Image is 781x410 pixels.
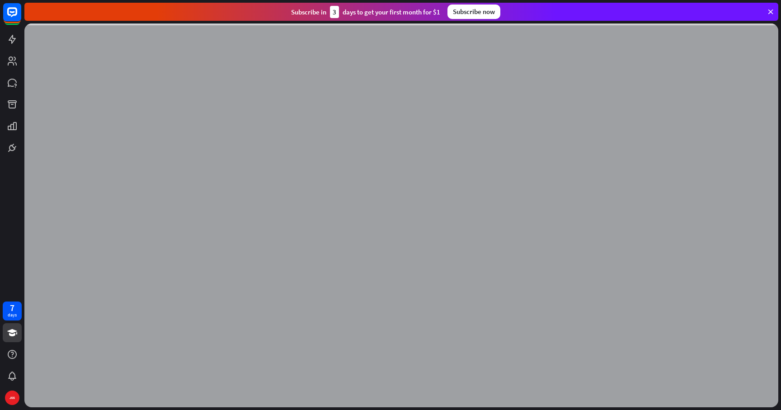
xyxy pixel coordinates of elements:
a: 7 days [3,302,22,320]
div: 3 [330,6,339,18]
div: days [8,312,17,318]
div: Subscribe in days to get your first month for $1 [291,6,440,18]
div: 7 [10,304,14,312]
div: Subscribe now [447,5,500,19]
